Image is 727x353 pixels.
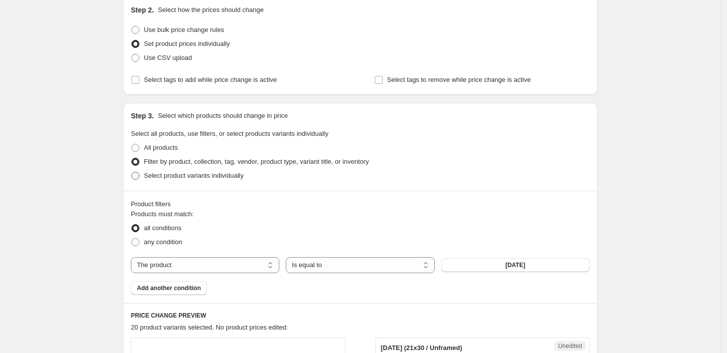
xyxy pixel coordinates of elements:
span: Select tags to remove while price change is active [387,76,531,83]
span: Select tags to add while price change is active [144,76,277,83]
span: Select product variants individually [144,172,243,179]
span: Set product prices individually [144,40,230,47]
p: Select which products should change in price [158,111,288,121]
h2: Step 2. [131,5,154,15]
span: all conditions [144,224,181,232]
span: All products [144,144,178,151]
span: Select all products, use filters, or select products variants individually [131,130,328,137]
div: Product filters [131,199,590,209]
span: any condition [144,238,182,246]
span: Use CSV upload [144,54,192,61]
span: 20 product variants selected. No product prices edited: [131,324,288,331]
span: [DATE] (21x30 / Unframed) [381,344,462,352]
span: Products must match: [131,210,194,218]
button: 30/04/1975 [441,258,590,272]
button: Add another condition [131,281,207,295]
span: Use bulk price change rules [144,26,224,33]
span: Add another condition [137,284,201,292]
p: Select how the prices should change [158,5,264,15]
span: [DATE] [505,261,525,269]
span: Filter by product, collection, tag, vendor, product type, variant title, or inventory [144,158,369,165]
h2: Step 3. [131,111,154,121]
span: Unedited [558,342,582,350]
h6: PRICE CHANGE PREVIEW [131,312,590,320]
